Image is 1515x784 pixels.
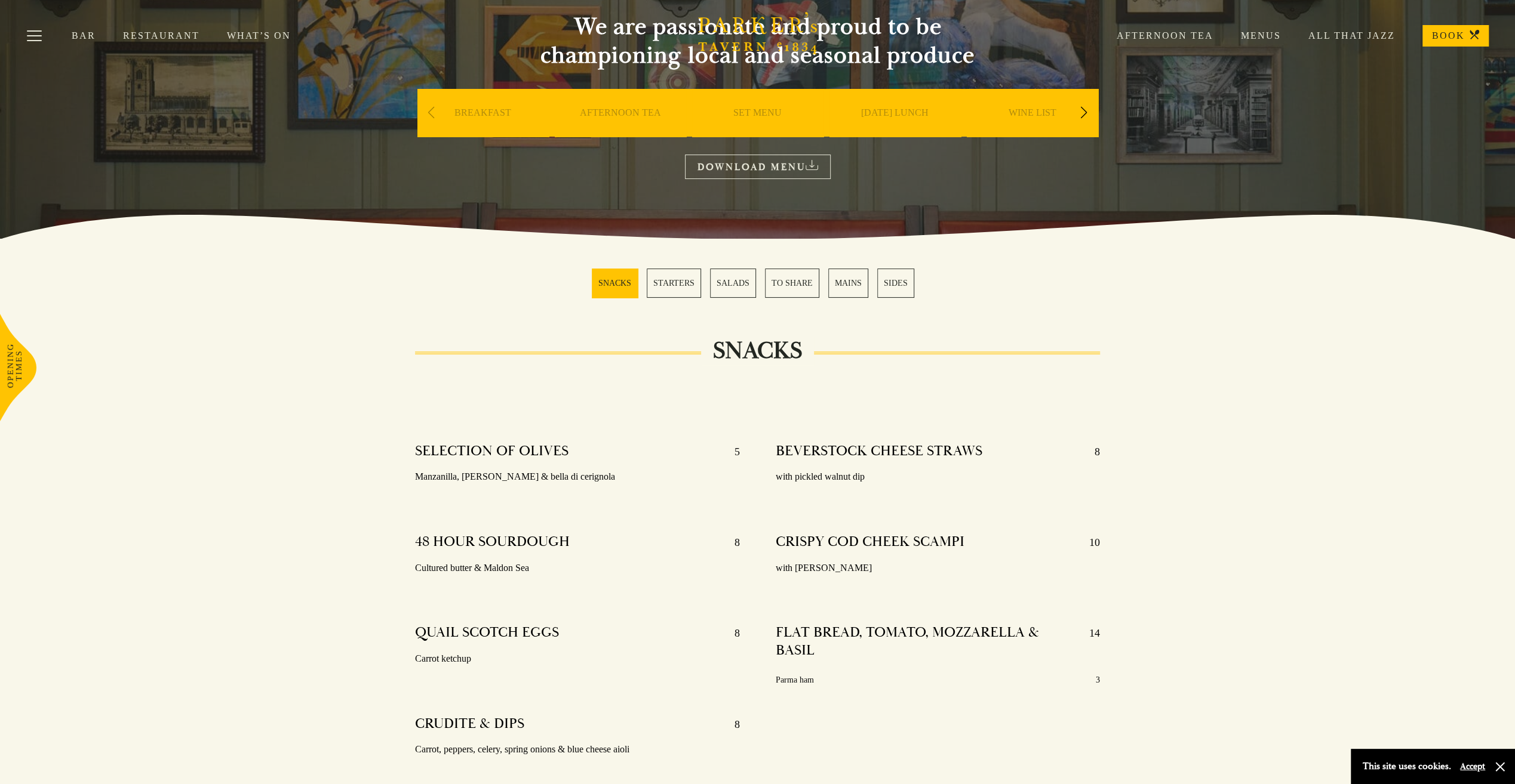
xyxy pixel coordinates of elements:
a: WINE LIST [1009,107,1056,155]
div: 3 / 9 [692,89,823,172]
div: 1 / 9 [417,89,549,172]
p: 8 [723,624,740,643]
p: Carrot ketchup [415,650,739,668]
p: with [PERSON_NAME] [776,560,1100,577]
h4: CRISPY COD CHEEK SCAMPI [776,533,964,552]
p: 3 [1096,672,1100,687]
a: 5 / 6 [828,268,868,298]
h4: SELECTION OF OLIVES [415,442,568,461]
div: Previous slide [423,100,440,126]
h4: CRUDITE & DIPS [415,715,524,734]
p: Parma ham [776,672,814,687]
button: Close and accept [1494,761,1506,773]
div: Next slide [1076,100,1092,126]
p: This site uses cookies. [1363,758,1451,775]
div: 2 / 9 [555,89,686,172]
p: 8 [723,533,740,552]
p: 14 [1077,624,1100,659]
a: 4 / 6 [765,268,819,298]
a: 1 / 6 [592,268,638,298]
a: 6 / 6 [877,268,914,298]
h4: 48 HOUR SOURDOUGH [415,533,570,552]
div: 4 / 9 [829,89,961,172]
a: 2 / 6 [647,268,701,298]
a: DOWNLOAD MENU [685,155,831,179]
a: 3 / 6 [710,268,756,298]
a: BREAKFAST [454,107,511,155]
a: SET MENU [733,107,782,155]
div: 5 / 9 [967,89,1098,172]
a: [DATE] LUNCH [861,107,929,155]
button: Accept [1460,761,1485,772]
p: Manzanilla, [PERSON_NAME] & bella di cerignola [415,468,739,486]
p: Carrot, peppers, celery, spring onions & blue cheese aioli [415,741,739,758]
h2: SNACKS [701,337,814,365]
h4: FLAT BREAD, TOMATO, MOZZARELLA & BASIL [776,624,1077,659]
p: Cultured butter & Maldon Sea [415,560,739,577]
p: 10 [1077,533,1100,552]
h4: QUAIL SCOTCH EGGS [415,624,559,643]
p: 5 [723,442,740,461]
p: with pickled walnut dip [776,468,1100,486]
p: 8 [1083,442,1100,461]
h4: BEVERSTOCK CHEESE STRAWS [776,442,982,461]
a: AFTERNOON TEA [580,107,661,155]
p: 8 [723,715,740,734]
